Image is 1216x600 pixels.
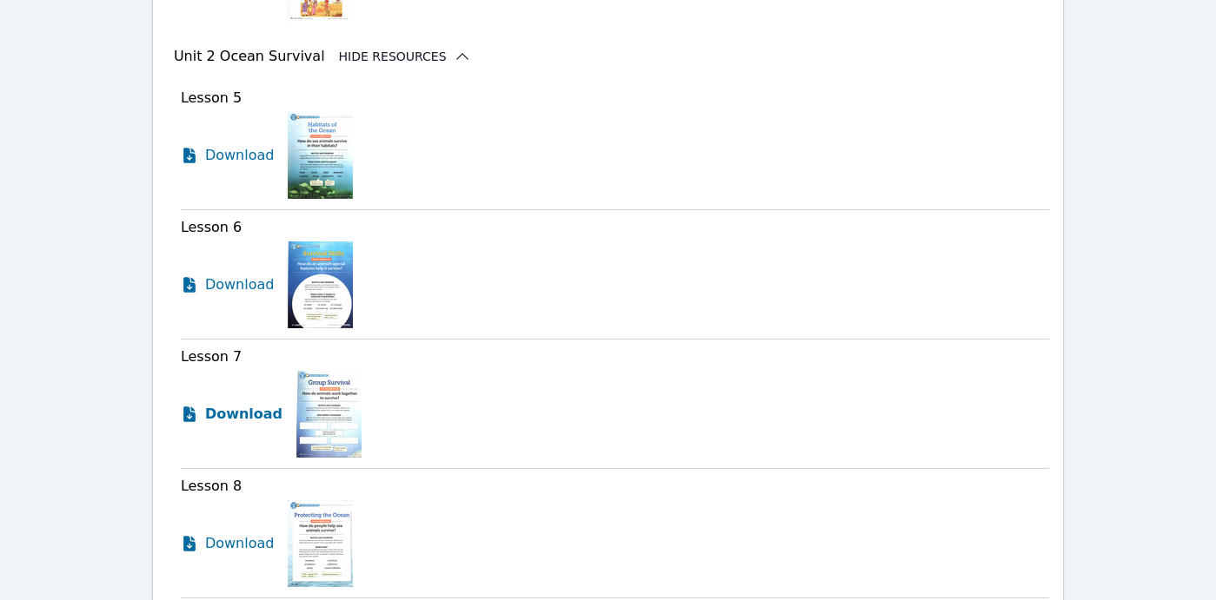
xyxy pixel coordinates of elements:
[205,404,282,425] span: Download
[205,145,275,166] span: Download
[339,48,471,65] button: Hide Resources
[181,348,242,365] span: Lesson 7
[181,89,242,106] span: Lesson 5
[181,371,282,458] a: Download
[174,46,325,67] h3: Unit 2 Ocean Survival
[288,241,353,328] img: Lesson 6
[205,274,275,295] span: Download
[181,500,275,587] a: Download
[288,112,353,199] img: Lesson 5
[181,219,242,235] span: Lesson 6
[181,241,275,328] a: Download
[181,112,275,199] a: Download
[181,478,242,494] span: Lesson 8
[288,500,353,587] img: Lesson 8
[296,371,362,458] img: Lesson 7
[205,533,275,554] span: Download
